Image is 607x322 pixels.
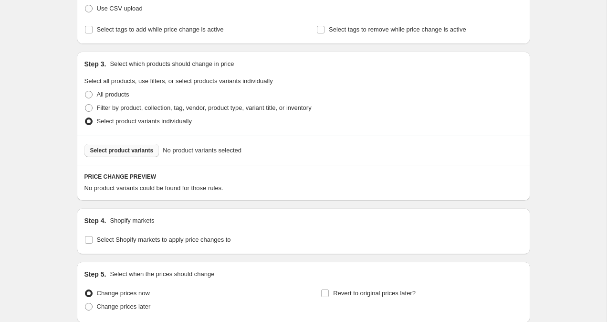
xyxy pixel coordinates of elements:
h2: Step 4. [84,216,106,225]
p: Shopify markets [110,216,154,225]
span: Select all products, use filters, or select products variants individually [84,77,273,85]
span: Change prices later [97,303,151,310]
span: No product variants selected [163,146,241,155]
button: Select product variants [84,144,159,157]
span: Use CSV upload [97,5,143,12]
h2: Step 3. [84,59,106,69]
span: Select Shopify markets to apply price changes to [97,236,231,243]
h6: PRICE CHANGE PREVIEW [84,173,523,181]
span: Select product variants [90,147,154,154]
span: Filter by product, collection, tag, vendor, product type, variant title, or inventory [97,104,312,111]
span: All products [97,91,129,98]
span: No product variants could be found for those rules. [84,184,223,192]
h2: Step 5. [84,269,106,279]
span: Change prices now [97,290,150,297]
span: Revert to original prices later? [333,290,416,297]
p: Select which products should change in price [110,59,234,69]
span: Select tags to add while price change is active [97,26,224,33]
span: Select tags to remove while price change is active [329,26,466,33]
p: Select when the prices should change [110,269,214,279]
span: Select product variants individually [97,118,192,125]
